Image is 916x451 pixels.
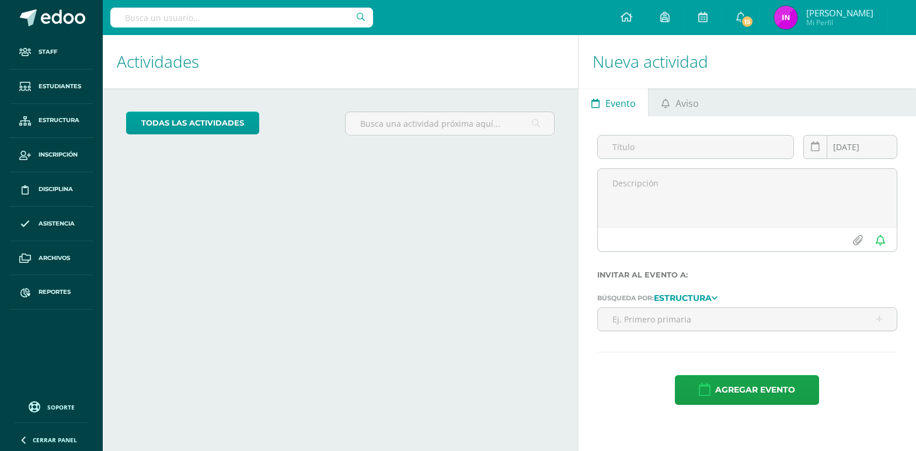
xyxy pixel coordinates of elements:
[579,88,648,116] a: Evento
[117,35,564,88] h1: Actividades
[597,270,897,279] label: Invitar al evento a:
[715,376,795,404] span: Agregar evento
[804,136,897,158] input: Fecha de entrega
[39,47,57,57] span: Staff
[9,172,93,207] a: Disciplina
[9,207,93,241] a: Asistencia
[39,82,81,91] span: Estudiantes
[47,403,75,411] span: Soporte
[598,308,897,331] input: Ej. Primero primaria
[9,35,93,70] a: Staff
[9,275,93,310] a: Reportes
[654,293,718,301] a: Estructura
[346,112,554,135] input: Busca una actividad próxima aquí...
[9,138,93,172] a: Inscripción
[605,89,636,117] span: Evento
[14,398,89,414] a: Soporte
[9,241,93,276] a: Archivos
[9,70,93,104] a: Estudiantes
[593,35,902,88] h1: Nueva actividad
[597,294,654,302] span: Búsqueda por:
[39,185,73,194] span: Disciplina
[39,150,78,159] span: Inscripción
[110,8,373,27] input: Busca un usuario...
[9,104,93,138] a: Estructura
[39,116,79,125] span: Estructura
[126,112,259,134] a: todas las Actividades
[675,89,699,117] span: Aviso
[654,293,712,303] strong: Estructura
[675,375,819,405] button: Agregar evento
[774,6,797,29] img: 100c13b932125141564d5229f3896e1b.png
[39,219,75,228] span: Asistencia
[806,7,873,19] span: [PERSON_NAME]
[649,88,711,116] a: Aviso
[598,136,793,158] input: Título
[806,18,873,27] span: Mi Perfil
[741,15,754,28] span: 15
[39,287,71,297] span: Reportes
[39,254,70,263] span: Archivos
[33,436,77,444] span: Cerrar panel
